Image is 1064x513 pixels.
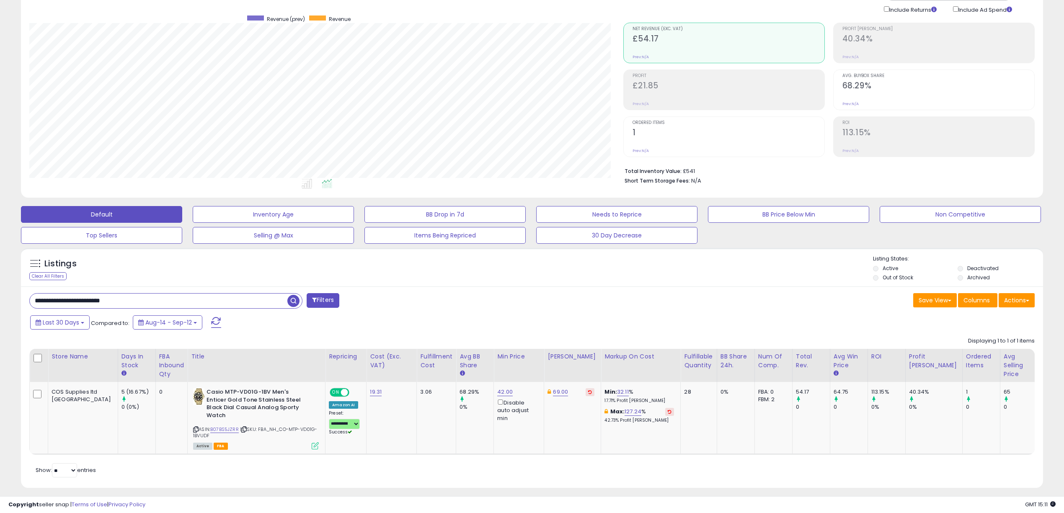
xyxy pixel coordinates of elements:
[604,408,674,423] div: %
[842,121,1034,125] span: ROI
[684,352,713,370] div: Fulfillable Quantity
[684,388,710,396] div: 28
[617,388,629,396] a: 32.11
[625,168,682,175] b: Total Inventory Value:
[210,426,239,433] a: B07BS5JZRR
[721,352,751,370] div: BB Share 24h.
[633,74,824,78] span: Profit
[553,388,568,396] a: 69.00
[968,337,1035,345] div: Displaying 1 to 1 of 1 items
[329,352,363,361] div: Repricing
[497,398,537,422] div: Disable auto adjust min
[193,388,204,405] img: 511hQ2GQDfL._SL40_.jpg
[8,501,145,509] div: seller snap | |
[1025,500,1056,508] span: 2025-10-13 15:11 GMT
[348,389,362,396] span: OFF
[159,352,184,379] div: FBA inbound Qty
[460,370,465,377] small: Avg BB Share.
[604,418,674,423] p: 42.73% Profit [PERSON_NAME]
[193,227,354,244] button: Selling @ Max
[633,121,824,125] span: Ordered Items
[758,388,786,396] div: FBA: 0
[842,128,1034,139] h2: 113.15%
[758,396,786,403] div: FBM: 2
[834,352,864,370] div: Avg Win Price
[133,315,202,330] button: Aug-14 - Sep-12
[121,352,152,370] div: Days In Stock
[21,227,182,244] button: Top Sellers
[52,352,114,361] div: Store Name
[604,352,677,361] div: Markup on Cost
[633,54,649,59] small: Prev: N/A
[30,315,90,330] button: Last 30 Days
[842,27,1034,31] span: Profit [PERSON_NAME]
[834,370,839,377] small: Avg Win Price.
[958,293,997,307] button: Columns
[966,388,1000,396] div: 1
[610,407,625,415] b: Max:
[633,101,649,106] small: Prev: N/A
[883,274,913,281] label: Out of Stock
[873,255,1043,263] p: Listing States:
[29,272,67,280] div: Clear All Filters
[159,388,181,396] div: 0
[633,148,649,153] small: Prev: N/A
[871,388,905,396] div: 113.15%
[364,227,526,244] button: Items Being Repriced
[625,407,641,416] a: 127.24
[947,5,1025,14] div: Include Ad Spend
[796,352,826,370] div: Total Rev.
[834,388,868,396] div: 64.75
[145,318,192,327] span: Aug-14 - Sep-12
[999,293,1035,307] button: Actions
[1004,403,1038,411] div: 0
[691,177,701,185] span: N/A
[796,388,830,396] div: 54.17
[604,388,617,396] b: Min:
[460,352,490,370] div: Avg BB Share
[758,352,789,370] div: Num of Comp.
[967,265,999,272] label: Deactivated
[364,206,526,223] button: BB Drop in 7d
[207,388,308,421] b: Casio MTP-VD01G-1BV Men's Enticer Gold Tone Stainless Steel Black Dial Casual Analog Sporty Watch
[36,466,96,474] span: Show: entries
[842,74,1034,78] span: Avg. Buybox Share
[601,349,681,382] th: The percentage added to the cost of goods (COGS) that forms the calculator for Min & Max prices.
[329,15,351,23] span: Revenue
[21,206,182,223] button: Default
[536,227,697,244] button: 30 Day Decrease
[604,398,674,404] p: 17.71% Profit [PERSON_NAME]
[633,81,824,92] h2: £21.85
[108,500,145,508] a: Privacy Policy
[796,403,830,411] div: 0
[967,274,990,281] label: Archived
[121,403,155,411] div: 0 (0%)
[878,5,947,14] div: Include Returns
[329,429,352,435] span: Success
[267,15,305,23] span: Revenue (prev)
[871,352,902,361] div: ROI
[121,388,155,396] div: 5 (16.67%)
[633,128,824,139] h2: 1
[191,352,322,361] div: Title
[460,388,493,396] div: 68.29%
[193,443,212,450] span: All listings currently available for purchase on Amazon
[497,388,513,396] a: 42.00
[909,403,962,411] div: 0%
[883,265,898,272] label: Active
[329,410,360,435] div: Preset:
[966,352,997,370] div: Ordered Items
[708,206,869,223] button: BB Price Below Min
[834,403,868,411] div: 0
[307,293,339,308] button: Filters
[536,206,697,223] button: Needs to Reprice
[8,500,39,508] strong: Copyright
[913,293,957,307] button: Save View
[420,388,449,396] div: 3.06
[193,206,354,223] button: Inventory Age
[721,388,748,396] div: 0%
[842,81,1034,92] h2: 68.29%
[625,177,690,184] b: Short Term Storage Fees:
[880,206,1041,223] button: Non Competitive
[625,165,1029,175] li: £541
